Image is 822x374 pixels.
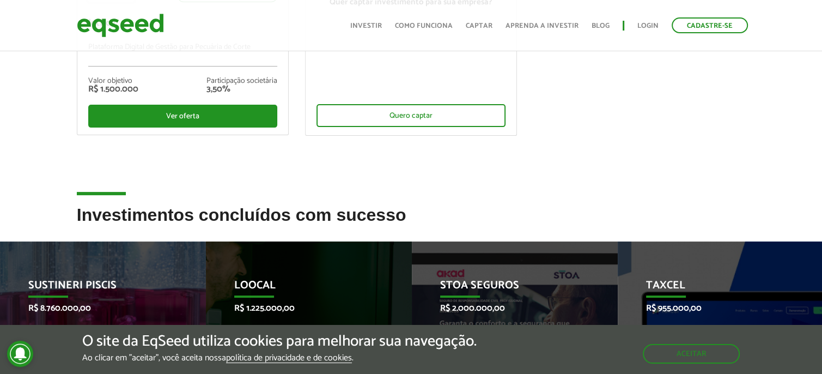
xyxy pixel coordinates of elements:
div: R$ 1.500.000 [88,85,138,94]
h2: Investimentos concluídos com sucesso [77,206,746,241]
div: Valor objetivo [88,77,138,85]
p: R$ 8.760.000,00 [28,303,161,313]
img: EqSeed [77,11,164,40]
p: R$ 1.225.000,00 [234,303,367,313]
p: Plataforma Digital de Gestão para Pecuária de Corte [88,43,277,67]
div: Ver oferta [88,105,277,128]
p: R$ 955.000,00 [646,303,779,313]
p: Sustineri Piscis [28,279,161,298]
div: 3,50% [206,85,277,94]
a: Login [637,22,659,29]
a: Investir [350,22,382,29]
a: Blog [592,22,610,29]
a: política de privacidade e de cookies [226,354,352,363]
p: Loocal [234,279,367,298]
div: Quero captar [316,104,506,127]
div: Participação societária [206,77,277,85]
a: Como funciona [395,22,453,29]
a: Captar [466,22,492,29]
p: Taxcel [646,279,779,298]
button: Aceitar [643,344,740,364]
p: Ao clicar em "aceitar", você aceita nossa . [82,353,477,363]
h5: O site da EqSeed utiliza cookies para melhorar sua navegação. [82,333,477,350]
a: Cadastre-se [672,17,748,33]
p: R$ 2.000.000,00 [440,303,573,313]
a: Aprenda a investir [506,22,579,29]
p: STOA Seguros [440,279,573,298]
